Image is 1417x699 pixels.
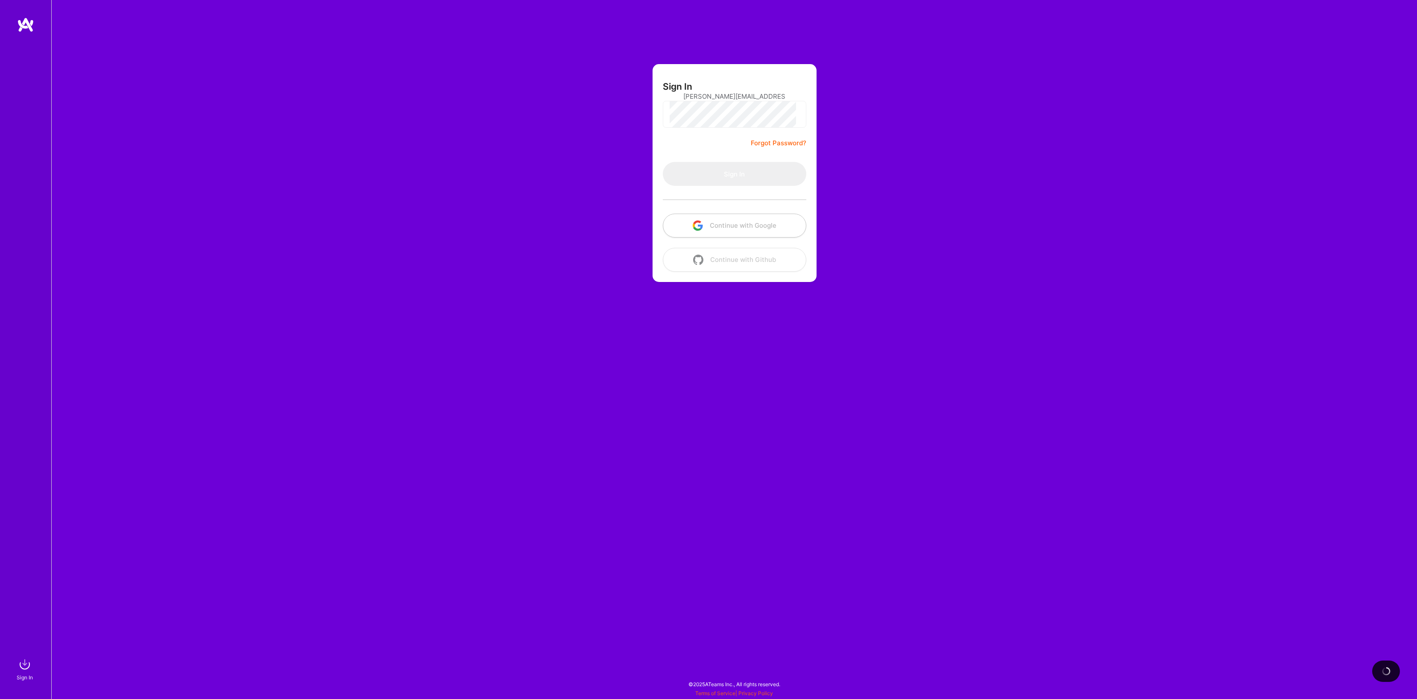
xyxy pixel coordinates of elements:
[738,690,773,696] a: Privacy Policy
[51,673,1417,695] div: © 2025 ATeams Inc., All rights reserved.
[1382,667,1391,676] img: loading
[693,255,703,265] img: icon
[663,248,806,272] button: Continue with Github
[693,220,703,231] img: icon
[695,690,735,696] a: Terms of Service
[663,214,806,238] button: Continue with Google
[18,656,33,682] a: sign inSign In
[663,81,692,92] h3: Sign In
[695,690,773,696] span: |
[663,162,806,186] button: Sign In
[17,17,34,32] img: logo
[683,85,786,107] input: Email...
[17,673,33,682] div: Sign In
[751,138,806,148] a: Forgot Password?
[16,656,33,673] img: sign in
